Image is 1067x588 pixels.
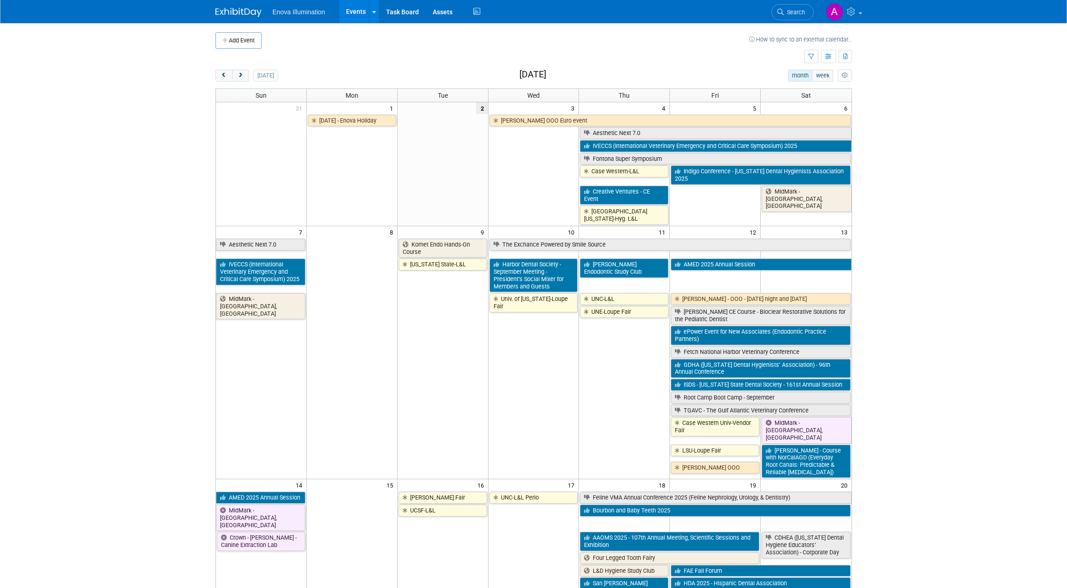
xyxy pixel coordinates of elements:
a: Search [771,4,814,20]
a: Bourbon and Baby Teeth 2025 [580,505,850,517]
a: UNC-L&L [580,293,668,305]
a: Komet Endo Hands-On Course [399,239,487,258]
a: ISDS - [US_STATE] State Dental Society - 161st Annual Session [671,379,850,391]
a: MidMark - [GEOGRAPHIC_DATA], [GEOGRAPHIC_DATA] [762,417,851,443]
a: Aesthetic Next 7.0 [580,127,851,139]
a: MidMark - [GEOGRAPHIC_DATA], [GEOGRAPHIC_DATA] [762,186,851,212]
a: CDHEA ([US_STATE] Dental Hygiene Educators’ Association) - Corporate Day [762,532,850,558]
button: [DATE] [253,70,278,82]
span: 15 [386,479,397,491]
a: [DATE] - Enova Holiday [308,115,396,127]
a: [PERSON_NAME] OOO [671,462,759,474]
span: 16 [477,479,488,491]
img: ExhibitDay [215,8,262,17]
span: 19 [749,479,760,491]
button: Add Event [215,32,262,49]
span: 8 [389,226,397,238]
a: AMED 2025 Annual Session [671,259,851,270]
a: [PERSON_NAME] Fair [399,492,487,504]
a: Feline VMA Annual Conference 2025 (Feline Nephrology, Urology, & Dentistry) [580,492,851,504]
span: 5 [752,102,760,114]
a: FAE Fall Forum [671,565,850,577]
img: Abby Nelson [826,3,843,21]
span: 17 [567,479,578,491]
a: IVECCS (International Veterinary Emergency and Critical Care Symposium) 2025 [216,259,305,285]
a: UNC-L&L Perio [489,492,578,504]
i: Personalize Calendar [842,73,848,79]
button: week [812,70,833,82]
a: ePower Event for New Associates (Endodontic Practice Partners) [671,326,850,345]
span: 12 [749,226,760,238]
a: [PERSON_NAME] CE Course - Bioclear Restorative Solutions for the Pediatric Dentist [671,306,850,325]
span: 20 [840,479,852,491]
a: Fontona Super Symposium [580,153,850,165]
span: 9 [480,226,488,238]
a: L&D Hygiene Study Club [580,565,668,577]
span: 11 [658,226,669,238]
span: Wed [527,92,540,99]
span: Sat [801,92,811,99]
button: myCustomButton [838,70,852,82]
span: 7 [298,226,306,238]
a: Fetch National Harbor Veterinary Conference [671,346,850,358]
a: Case Western Univ-Vendor Fair [671,417,759,436]
span: 6 [843,102,852,114]
a: Case Western-L&L [580,165,668,177]
span: 2 [476,102,488,114]
a: Univ. of [US_STATE]-Loupe Fair [489,293,578,312]
button: next [232,70,249,82]
span: 10 [567,226,578,238]
a: [PERSON_NAME] Endodontic Study Club [580,259,668,277]
span: 13 [840,226,852,238]
a: Creative Ventures - CE Event [580,186,668,205]
a: Harbor Dental Society - September Meeting - President’s Social Mixer for Members and Guests [489,259,578,292]
a: Aesthetic Next 7.0 [216,239,305,251]
span: Tue [438,92,448,99]
a: [US_STATE] State-L&L [399,259,487,270]
h2: [DATE] [519,70,546,80]
a: MidMark - [GEOGRAPHIC_DATA], [GEOGRAPHIC_DATA] [216,505,305,531]
span: Search [784,9,805,16]
span: Sun [256,92,267,99]
a: GDHA ([US_STATE] Dental Hygienists’ Association) - 96th Annual Conference [671,359,850,378]
a: Four Legged Tooth Fairy [580,552,759,564]
a: Root Camp Boot Camp - September [671,392,850,404]
a: The Exchance Powered by Smile Source [489,239,851,251]
a: TGAVC - The Gulf Atlantic Veterinary Conference [671,405,850,417]
span: Fri [711,92,719,99]
a: Crown - [PERSON_NAME] - Canine Extraction Lab [217,532,305,551]
span: Enova Illumination [273,8,325,16]
a: AMED 2025 Annual Session [216,492,305,504]
span: 18 [658,479,669,491]
span: 14 [295,479,306,491]
a: MidMark - [GEOGRAPHIC_DATA], [GEOGRAPHIC_DATA] [216,293,305,319]
a: [GEOGRAPHIC_DATA][US_STATE]-Hyg. L&L [580,206,668,224]
a: Indigo Conference - [US_STATE] Dental Hygienists Association 2025 [671,165,850,184]
a: [PERSON_NAME] - OOO - [DATE] night and [DATE] [671,293,850,305]
span: 1 [389,102,397,114]
a: How to sync to an external calendar... [749,36,852,43]
button: prev [215,70,232,82]
a: [PERSON_NAME] - Course with NorCalAGD (Everyday Root Canals: Predictable & Reliable [MEDICAL_DATA]) [762,445,850,478]
span: 4 [661,102,669,114]
a: [PERSON_NAME] OOO Euro event [489,115,851,127]
span: 3 [570,102,578,114]
span: Mon [346,92,358,99]
a: UNE-Loupe Fair [580,306,668,318]
button: month [788,70,812,82]
span: 31 [295,102,306,114]
span: Thu [619,92,630,99]
a: UCSF-L&L [399,505,487,517]
a: AAOMS 2025 - 107th Annual Meeting, Scientific Sessions and Exhibition [580,532,759,551]
a: IVECCS (International Veterinary Emergency and Critical Care Symposium) 2025 [580,140,851,152]
a: LSU-Loupe Fair [671,445,759,457]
